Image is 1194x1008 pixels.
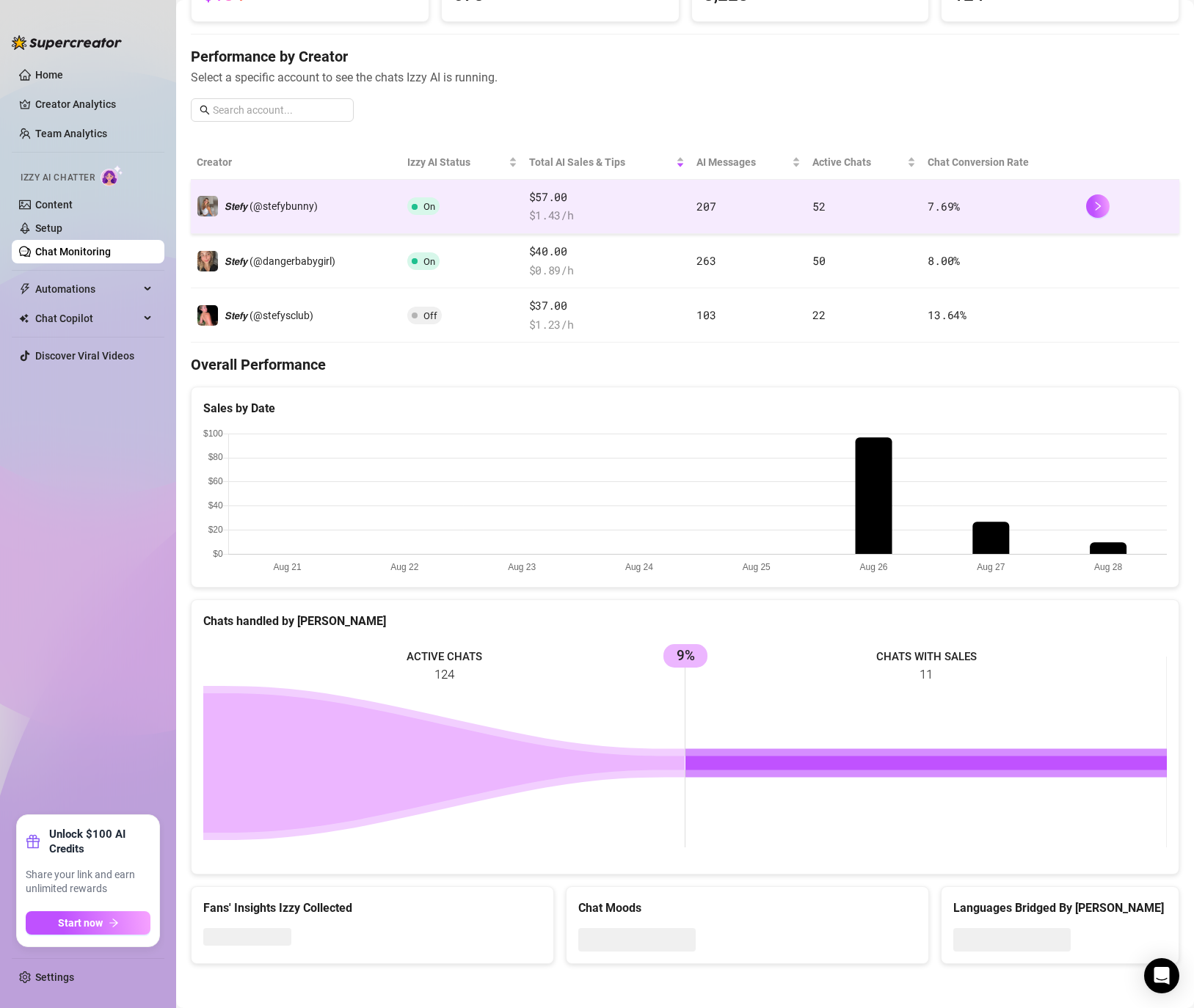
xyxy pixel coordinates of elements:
span: 8.00 % [928,253,960,268]
a: Team Analytics [35,128,107,139]
th: Active Chats [807,145,922,180]
h4: Overall Performance [191,354,1179,375]
th: Total AI Sales & Tips [523,145,691,180]
a: Home [35,69,63,81]
input: Search account... [213,102,345,118]
span: $40.00 [529,243,685,260]
div: Sales by Date [203,399,1167,417]
h4: Performance by Creator [191,46,1179,67]
span: thunderbolt [19,283,31,295]
span: 𝙎𝙩𝙚𝙛𝙮 (@stefybunny) [225,200,318,212]
span: Select a specific account to see the chats Izzy AI is running. [191,68,1179,87]
img: Chat Copilot [19,313,29,324]
a: Chat Monitoring [35,246,111,258]
span: Automations [35,277,139,301]
span: Chat Copilot [35,307,139,330]
button: Start nowarrow-right [26,911,150,935]
span: 263 [696,253,716,268]
span: Izzy AI Chatter [21,171,95,185]
span: search [200,105,210,115]
span: 207 [696,199,716,213]
span: 𝙎𝙩𝙚𝙛𝙮 (@stefysclub) [225,310,313,321]
a: Discover Viral Videos [35,350,134,362]
span: 103 [696,307,716,322]
strong: Unlock $100 AI Credits [49,827,150,856]
span: 50 [812,253,825,268]
div: Languages Bridged By [PERSON_NAME] [953,899,1167,917]
span: gift [26,834,40,849]
th: Izzy AI Status [401,145,523,180]
span: Active Chats [812,154,904,170]
span: Share your link and earn unlimited rewards [26,868,150,896]
div: Fans' Insights Izzy Collected [203,899,542,917]
img: 𝙎𝙩𝙚𝙛𝙮 (@stefybunny) [197,196,218,216]
span: $ 1.23 /h [529,316,685,334]
span: $57.00 [529,189,685,206]
th: Chat Conversion Rate [922,145,1080,180]
a: Content [35,199,73,211]
span: 52 [812,199,825,213]
img: 𝙎𝙩𝙚𝙛𝙮 (@stefysclub) [197,305,218,326]
div: Open Intercom Messenger [1144,958,1179,993]
span: On [423,256,435,267]
th: Creator [191,145,401,180]
span: 𝙎𝙩𝙚𝙛𝙮 (@dangerbabygirl) [225,255,335,267]
span: 7.69 % [928,199,960,213]
div: Chat Moods [578,899,917,917]
img: 𝙎𝙩𝙚𝙛𝙮 (@dangerbabygirl) [197,251,218,271]
a: Creator Analytics [35,92,153,116]
span: arrow-right [109,918,119,928]
th: AI Messages [691,145,807,180]
div: Chats handled by [PERSON_NAME] [203,612,1167,630]
span: Total AI Sales & Tips [529,154,673,170]
button: right [1086,194,1110,218]
img: logo-BBDzfeDw.svg [12,35,122,50]
a: Settings [35,971,74,983]
span: Start now [58,917,103,929]
a: Setup [35,222,62,234]
span: Izzy AI Status [407,154,505,170]
span: Off [423,310,437,321]
span: 22 [812,307,825,322]
span: $ 0.89 /h [529,262,685,280]
img: AI Chatter [101,165,123,186]
span: AI Messages [696,154,789,170]
span: $ 1.43 /h [529,207,685,224]
span: right [1093,201,1103,211]
span: 13.64 % [928,307,966,322]
span: $37.00 [529,297,685,315]
span: On [423,201,435,212]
